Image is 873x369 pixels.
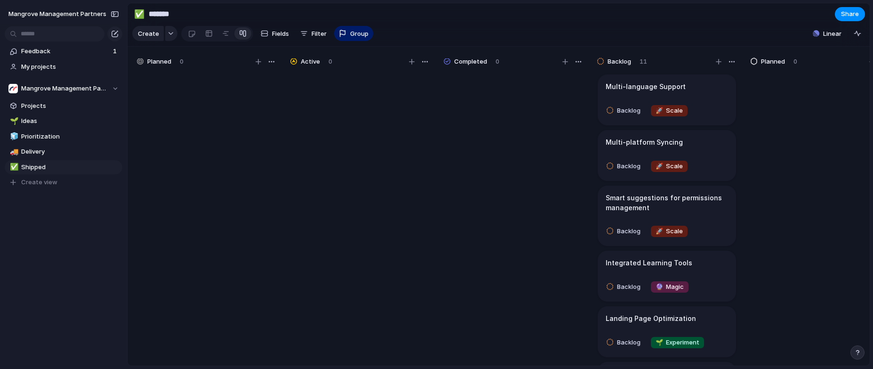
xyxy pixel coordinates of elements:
[656,227,683,236] span: Scale
[606,193,728,213] h1: Smart suggestions for permissions management
[132,7,147,22] button: ✅
[656,282,684,292] span: Magic
[835,7,865,21] button: Share
[10,116,16,127] div: 🌱
[598,186,736,246] div: Smart suggestions for permissions managementBacklog🚀Scale
[606,313,696,324] h1: Landing Page Optimization
[617,227,641,236] span: Backlog
[606,258,692,268] h1: Integrated Learning Tools
[21,163,119,172] span: Shipped
[793,57,797,66] span: 0
[113,47,119,56] span: 1
[598,251,736,302] div: Integrated Learning ToolsBacklog🔮Magic
[656,106,683,115] span: Scale
[598,306,736,357] div: Landing Page OptimizationBacklog🌱Experiment
[649,103,690,118] button: 🚀Scale
[617,338,641,347] span: Backlog
[10,147,16,157] div: 🚚
[496,57,499,66] span: 0
[603,279,647,295] button: Backlog
[606,82,686,92] h1: Multi-language Support
[21,62,119,72] span: My projects
[8,147,18,156] button: 🚚
[656,338,663,346] span: 🌱
[598,130,736,181] div: Multi-platform SyncingBacklog🚀Scale
[761,57,785,66] span: Planned
[21,84,107,93] span: Mangrove Management Partners
[8,132,18,141] button: 🧊
[132,26,164,41] button: Create
[603,103,647,118] button: Backlog
[649,335,706,350] button: 🌱Experiment
[603,224,647,239] button: Backlog
[10,162,16,172] div: ✅
[296,26,330,41] button: Filter
[5,160,122,174] a: ✅Shipped
[334,26,373,41] button: Group
[603,335,647,350] button: Backlog
[617,106,641,115] span: Backlog
[656,107,663,114] span: 🚀
[656,338,699,347] span: Experiment
[617,162,641,171] span: Backlog
[134,8,144,20] div: ✅
[640,57,647,66] span: 11
[21,116,119,126] span: Ideas
[5,60,122,74] a: My projects
[21,47,110,56] span: Feedback
[10,131,16,142] div: 🧊
[350,29,368,38] span: Group
[649,159,690,174] button: 🚀Scale
[21,101,119,111] span: Projects
[841,9,859,19] span: Share
[180,57,184,66] span: 0
[603,159,647,174] button: Backlog
[301,57,320,66] span: Active
[8,116,18,126] button: 🌱
[5,99,122,113] a: Projects
[656,283,663,290] span: 🔮
[272,29,289,38] span: Fields
[454,57,487,66] span: Completed
[8,9,106,19] span: Mangrove Management Partners
[5,175,122,189] button: Create view
[649,279,691,295] button: 🔮Magic
[138,29,159,38] span: Create
[147,57,171,66] span: Planned
[606,137,683,148] h1: Multi-platform Syncing
[656,162,683,171] span: Scale
[656,162,663,170] span: 🚀
[5,82,122,96] button: Mangrove Management Partners
[4,7,123,22] button: Mangrove Management Partners
[823,29,841,38] span: Linear
[5,145,122,159] a: 🚚Delivery
[649,224,690,239] button: 🚀Scale
[617,282,641,292] span: Backlog
[21,147,119,156] span: Delivery
[312,29,327,38] span: Filter
[5,114,122,128] a: 🌱Ideas
[598,74,736,125] div: Multi-language SupportBacklog🚀Scale
[608,57,631,66] span: Backlog
[21,178,57,187] span: Create view
[809,26,845,41] button: Linear
[328,57,332,66] span: 0
[257,26,293,41] button: Fields
[5,130,122,144] a: 🧊Prioritization
[21,132,119,141] span: Prioritization
[8,163,18,172] button: ✅
[5,44,122,58] a: Feedback1
[656,227,663,235] span: 🚀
